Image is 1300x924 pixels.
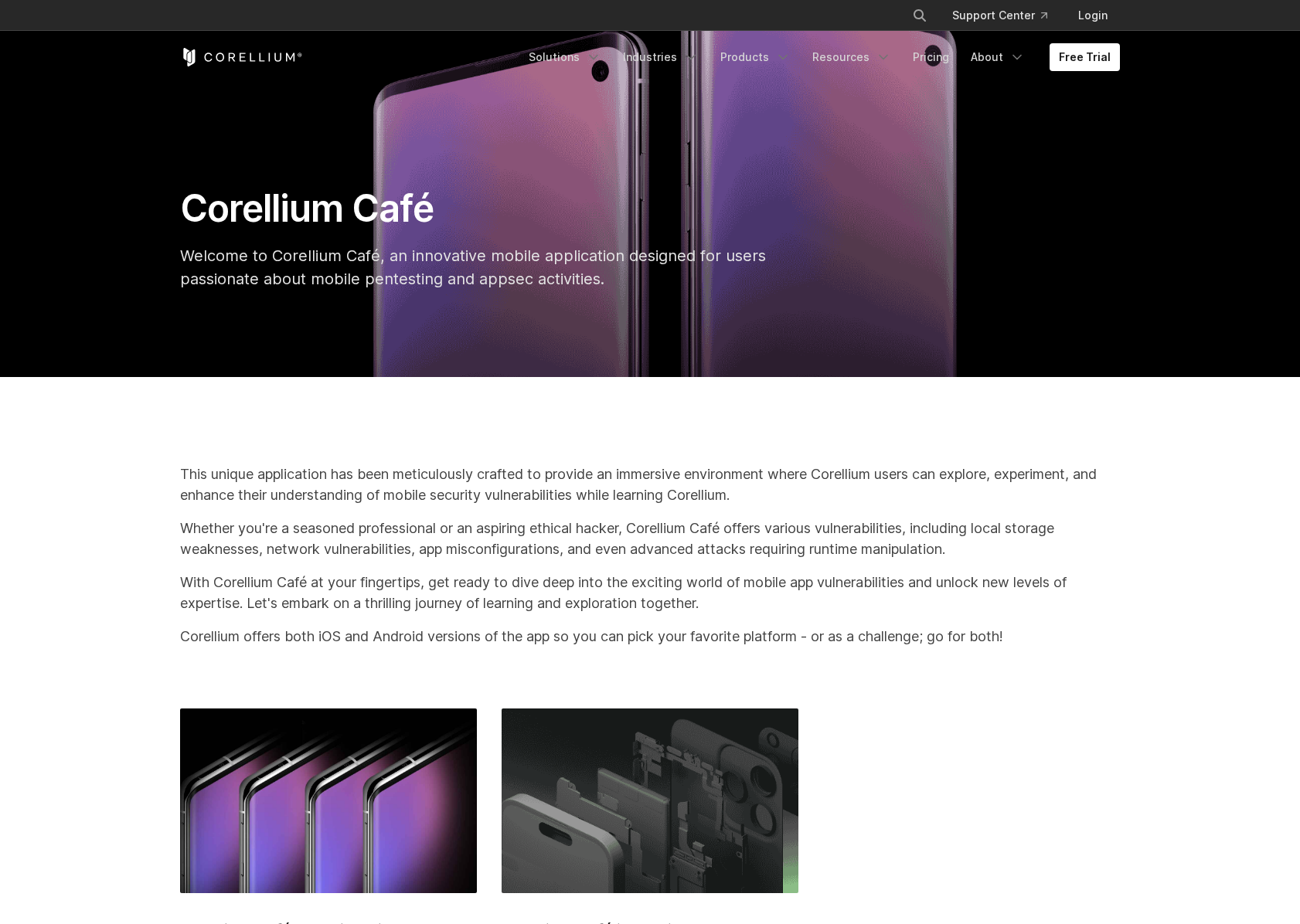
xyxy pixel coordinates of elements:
[803,43,900,71] a: Resources
[519,43,611,71] a: Solutions
[1050,43,1120,71] a: Free Trial
[904,43,958,71] a: Pricing
[906,2,934,29] button: Search
[1066,2,1120,29] a: Login
[180,464,1120,505] p: This unique application has been meticulously crafted to provide an immersive environment where C...
[180,518,1120,559] p: Whether you're a seasoned professional or an aspiring ethical hacker, Corellium Café offers vario...
[180,185,796,232] h1: Corellium Café
[940,2,1060,29] a: Support Center
[502,708,798,893] img: Corellium Café iOS Guide
[961,43,1034,71] a: About
[614,43,708,71] a: Industries
[180,708,477,893] img: Corellium Café Android Guide
[180,572,1120,613] p: With Corellium Café at your fingertips, get ready to dive deep into the exciting world of mobile ...
[180,244,796,290] p: Welcome to Corellium Café, an innovative mobile application designed for users passionate about m...
[180,626,1120,647] p: Corellium offers both iOS and Android versions of the app so you can pick your favorite platform ...
[893,2,1120,29] div: Navigation Menu
[519,43,1120,71] div: Navigation Menu
[711,43,800,71] a: Products
[180,48,303,66] a: Corellium Home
